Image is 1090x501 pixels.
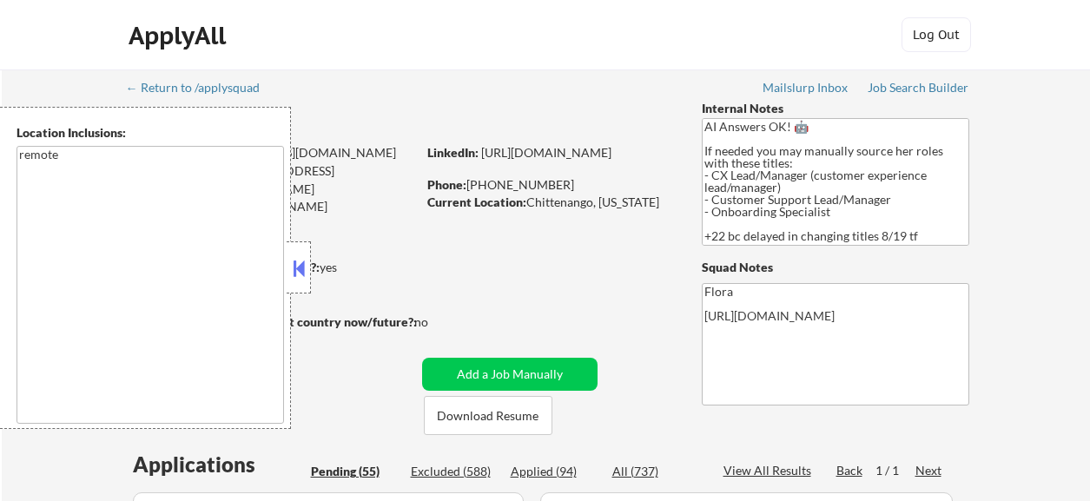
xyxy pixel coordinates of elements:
strong: Current Location: [427,194,526,209]
div: [PHONE_NUMBER] [427,176,673,194]
div: Chittenango, [US_STATE] [427,194,673,211]
div: ← Return to /applysquad [126,82,276,94]
div: Mailslurp Inbox [763,82,849,94]
div: Pending (55) [311,463,398,480]
div: Location Inclusions: [17,124,284,142]
button: Log Out [902,17,971,52]
div: Back [836,462,864,479]
div: Excluded (588) [411,463,498,480]
div: Job Search Builder [868,82,969,94]
div: ApplyAll [129,21,231,50]
a: ← Return to /applysquad [126,81,276,98]
strong: Phone: [427,177,466,192]
div: Squad Notes [702,259,969,276]
div: Next [915,462,943,479]
a: Job Search Builder [868,81,969,98]
strong: LinkedIn: [427,145,479,160]
div: Applications [133,454,305,475]
a: Mailslurp Inbox [763,81,849,98]
button: Add a Job Manually [422,358,598,391]
div: 1 / 1 [875,462,915,479]
a: [URL][DOMAIN_NAME] [481,145,611,160]
div: Internal Notes [702,100,969,117]
div: All (737) [612,463,699,480]
div: Applied (94) [511,463,598,480]
button: Download Resume [424,396,552,435]
div: View All Results [723,462,816,479]
div: no [414,313,464,331]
